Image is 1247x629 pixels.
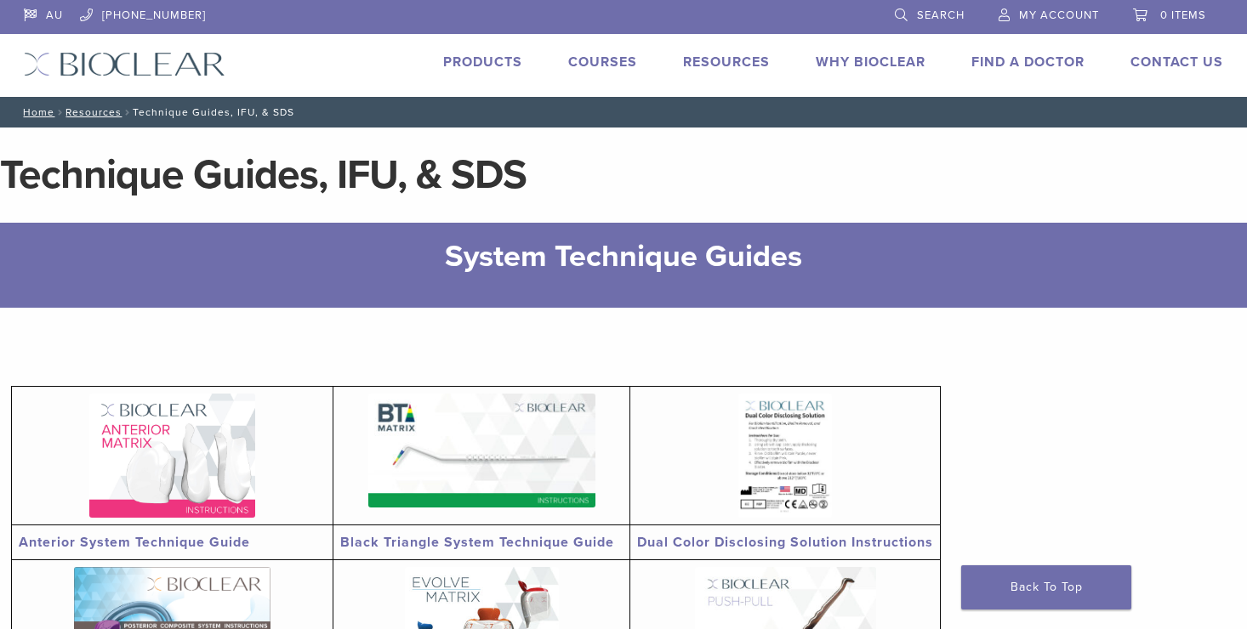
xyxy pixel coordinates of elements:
img: Bioclear [24,52,225,76]
a: Find A Doctor [971,54,1085,71]
span: 0 items [1160,8,1206,22]
nav: Technique Guides, IFU, & SDS [11,97,1236,127]
a: Products [443,54,522,71]
a: Black Triangle System Technique Guide [340,534,614,551]
a: Home [18,106,54,118]
a: Why Bioclear [816,54,925,71]
span: My Account [1019,8,1099,22]
a: Resources [65,106,122,118]
span: / [122,108,133,116]
span: Search [917,8,965,22]
a: Resources [683,54,770,71]
a: Contact Us [1130,54,1223,71]
a: Dual Color Disclosing Solution Instructions [637,534,933,551]
a: Anterior System Technique Guide [19,534,250,551]
a: Courses [568,54,637,71]
h2: System Technique Guides [220,236,1026,277]
span: / [54,108,65,116]
a: Back To Top [961,565,1131,609]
